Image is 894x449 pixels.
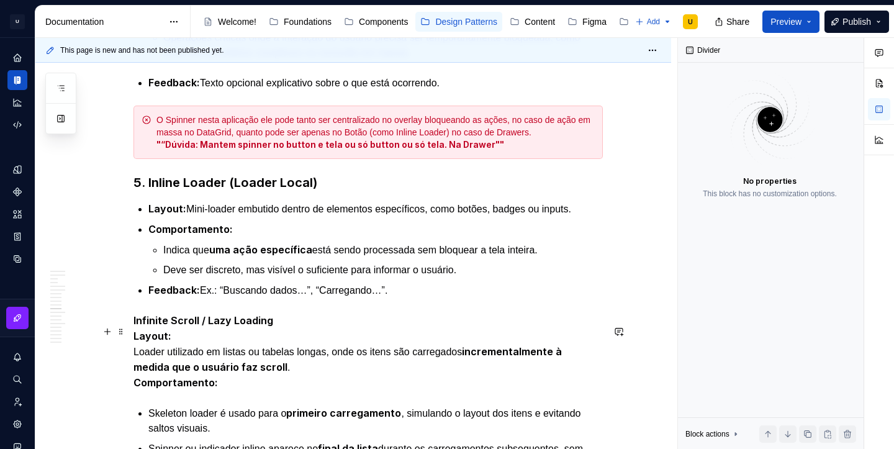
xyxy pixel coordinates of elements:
div: Welcome! [218,16,256,28]
a: Data sources [7,249,27,269]
div: Design Patterns [435,16,497,28]
button: Publish [824,11,889,33]
button: Share [708,11,757,33]
div: U [10,14,25,29]
div: Block actions [685,425,741,443]
a: Foundations [264,12,336,32]
a: Components [7,182,27,202]
strong: 5. Inline Loader (Loader Local) [133,175,317,190]
div: O Spinner nesta aplicação ele pode tanto ser centralizado no overlay bloqueando as ações, no caso... [156,114,595,151]
div: This block has no customization options. [703,189,836,199]
a: Design tokens [7,160,27,179]
button: Add [631,13,675,30]
div: Documentation [45,16,163,28]
a: Invite team [7,392,27,412]
strong: Feedback: [148,76,200,89]
p: Ex.: “Buscando dados…”, “Carregando…”. [148,283,603,298]
strong: Layout: [133,330,171,342]
div: Figma [582,16,607,28]
span: Share [726,16,749,28]
span: Add [647,17,660,27]
a: Home [7,48,27,68]
a: Documentation [7,70,27,90]
strong: primeiro carregamento [286,407,401,419]
button: Notifications [7,347,27,367]
p: Mini-loader embutido dentro de elementos específicos, como botões, badges ou inputs. [148,201,603,217]
p: Indica que está sendo processada sem bloquear a tela inteira. [163,242,603,258]
a: Settings [7,414,27,434]
a: Analytics [7,93,27,112]
span: Publish [842,16,871,28]
div: Block actions [685,429,729,439]
strong: uma ação específica [209,243,312,256]
span: Preview [770,16,801,28]
div: Components [359,16,408,28]
div: Page tree [198,9,629,34]
div: No properties [743,176,797,186]
p: Loader utilizado em listas ou tabelas longas, onde os itens são carregados . [133,313,603,391]
button: Preview [762,11,819,33]
a: Content [505,12,560,32]
strong: Feedback: [148,284,200,296]
div: Foundations [284,16,332,28]
button: U [2,8,32,35]
strong: Comportamento: [133,376,218,389]
strong: Infinite Scroll / Lazy Loading [133,314,273,327]
a: Welcome! [198,12,261,32]
div: Content [525,16,555,28]
a: Storybook stories [7,227,27,247]
a: Code automation [7,115,27,135]
p: Skeleton loader é usado para o , simulando o layout dos itens e evitando saltos visuais. [148,406,603,436]
strong: "“Dúvida: Mantem spinner no button e tela ou só button ou só tela. Na Drawer"" [156,139,504,150]
a: Changelog [614,12,681,32]
p: Texto opcional explicativo sobre o que está ocorrendo. [148,75,603,91]
strong: Layout: [148,202,186,215]
a: Components [339,12,413,32]
div: U [688,17,693,27]
strong: Comportamento: [148,223,233,235]
p: Deve ser discreto, mas visível o suficiente para informar o usuário. [163,263,603,278]
a: Figma [562,12,612,32]
span: This page is new and has not been published yet. [60,45,224,55]
button: Search ⌘K [7,370,27,389]
a: Assets [7,204,27,224]
a: Design Patterns [415,12,502,32]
